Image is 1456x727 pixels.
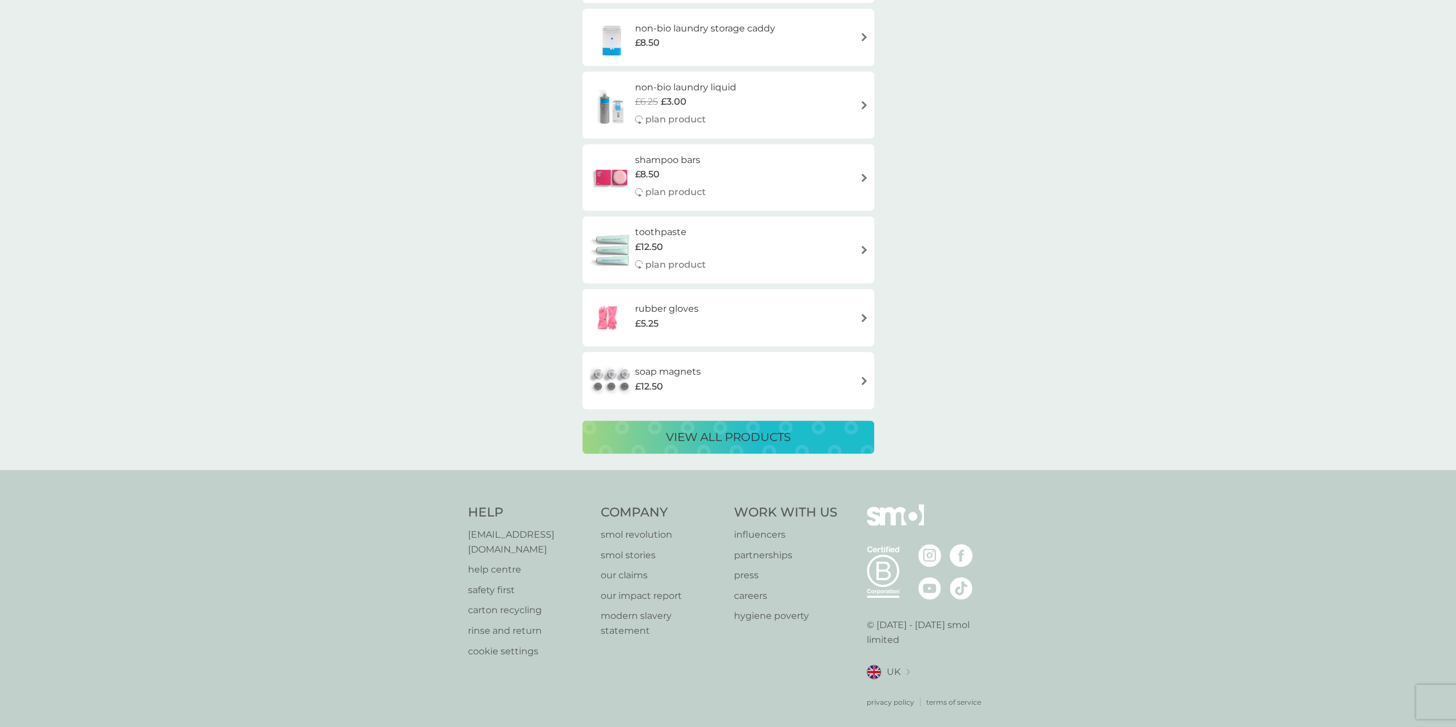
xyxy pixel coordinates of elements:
[635,35,660,50] span: £8.50
[906,669,910,675] img: select a new location
[734,609,838,623] a: hygiene poverty
[860,313,868,322] img: arrow right
[918,544,941,567] img: visit the smol Instagram page
[601,609,723,638] a: modern slavery statement
[926,696,981,707] a: terms of service
[918,577,941,599] img: visit the smol Youtube page
[601,589,723,603] a: our impact report
[468,644,590,659] a: cookie settings
[601,548,723,563] a: smol stories
[588,157,635,197] img: shampoo bars
[588,17,635,57] img: non-bio laundry storage caddy
[867,504,924,543] img: smol
[468,623,590,638] a: rinse and return
[468,562,590,577] a: help centre
[468,603,590,618] a: carton recycling
[645,112,706,127] p: plan product
[601,504,723,522] h4: Company
[601,568,723,583] a: our claims
[635,379,663,394] span: £12.50
[635,225,706,240] h6: toothpaste
[867,696,914,707] a: privacy policy
[867,665,881,679] img: UK flag
[635,153,706,168] h6: shampoo bars
[588,360,635,400] img: soap magnets
[468,583,590,598] a: safety first
[860,376,868,385] img: arrow right
[588,230,635,270] img: toothpaste
[666,428,791,446] p: view all products
[601,527,723,542] a: smol revolution
[635,364,701,379] h6: soap magnets
[887,665,900,680] span: UK
[635,94,658,109] span: £6.25
[950,577,973,599] img: visit the smol Tiktok page
[645,257,706,272] p: plan product
[645,185,706,200] p: plan product
[588,297,628,337] img: rubber gloves
[634,301,698,316] h6: rubber gloves
[635,21,775,36] h6: non-bio laundry storage caddy
[734,589,838,603] a: careers
[860,101,868,109] img: arrow right
[860,33,868,41] img: arrow right
[950,544,973,567] img: visit the smol Facebook page
[734,527,838,542] a: influencers
[635,80,736,95] h6: non-bio laundry liquid
[635,240,663,255] span: £12.50
[734,548,838,563] a: partnerships
[860,173,868,182] img: arrow right
[588,85,635,125] img: non-bio laundry liquid
[867,618,989,647] p: © [DATE] - [DATE] smol limited
[661,94,687,109] span: £3.00
[734,568,838,583] a: press
[734,504,838,522] h4: Work With Us
[635,167,660,182] span: £8.50
[468,527,590,557] a: [EMAIL_ADDRESS][DOMAIN_NAME]
[582,420,874,454] button: view all products
[468,504,590,522] h4: Help
[860,245,868,254] img: arrow right
[634,316,658,331] span: £5.25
